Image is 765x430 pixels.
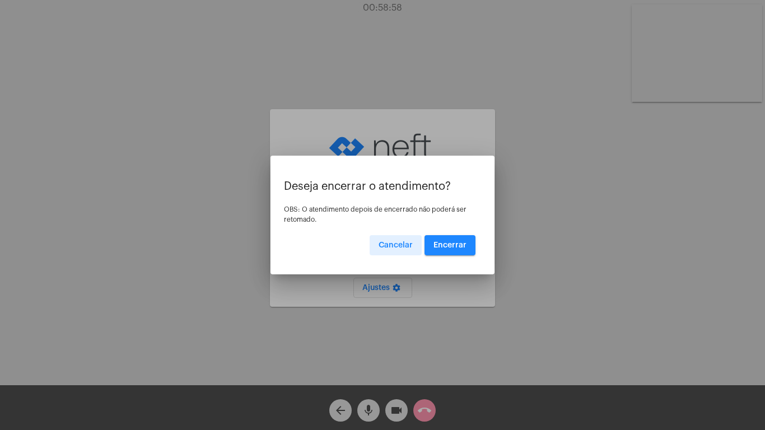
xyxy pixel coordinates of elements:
[433,241,467,249] span: Encerrar
[284,180,481,193] p: Deseja encerrar o atendimento?
[284,206,467,223] span: OBS: O atendimento depois de encerrado não poderá ser retomado.
[370,235,422,255] button: Cancelar
[379,241,413,249] span: Cancelar
[425,235,475,255] button: Encerrar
